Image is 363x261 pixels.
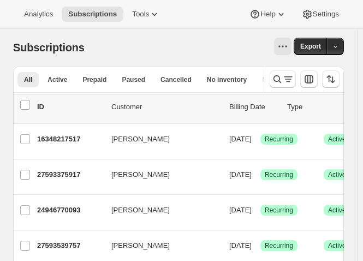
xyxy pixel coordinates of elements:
span: [PERSON_NAME] [111,169,170,180]
span: [DATE] [229,135,252,143]
p: 24946770093 [37,205,103,216]
p: 16348217517 [37,134,103,145]
button: Customize table column order and visibility [300,70,318,88]
span: Prepaid [82,75,106,84]
span: [DATE] [229,241,252,250]
span: Recurring [265,135,293,144]
span: Analytics [24,10,53,19]
button: [PERSON_NAME] [105,166,214,183]
span: Active [328,135,346,144]
button: Settings [295,7,346,22]
button: [PERSON_NAME] [105,130,214,148]
span: Help [260,10,275,19]
span: Active [328,206,346,215]
span: Recurring [265,206,293,215]
span: [DATE] [229,206,252,214]
span: Settings [313,10,339,19]
span: Needs Review [262,75,306,84]
button: Export [294,38,328,55]
p: Billing Date [229,102,278,112]
p: 27593375917 [37,169,103,180]
button: [PERSON_NAME] [105,201,214,219]
p: ID [37,102,103,112]
span: Paused [122,75,145,84]
span: [DATE] [229,170,252,179]
div: Type [287,102,336,112]
span: Tools [132,10,149,19]
button: Tools [126,7,166,22]
span: All [24,75,32,84]
span: Active [47,75,67,84]
p: 27593539757 [37,240,103,251]
button: View actions for Subscriptions [274,38,291,55]
button: Analytics [17,7,59,22]
span: Cancelled [160,75,192,84]
span: Recurring [265,241,293,250]
button: Sort the results [322,70,340,88]
button: [PERSON_NAME] [105,237,214,254]
span: [PERSON_NAME] [111,134,170,145]
button: Subscriptions [62,7,123,22]
p: Customer [111,102,221,112]
span: Subscriptions [13,41,85,54]
span: Subscriptions [68,10,117,19]
button: Help [243,7,293,22]
span: [PERSON_NAME] [111,205,170,216]
span: [PERSON_NAME] [111,240,170,251]
span: No inventory [207,75,247,84]
button: Search and filter results [270,70,296,88]
span: Active [328,170,346,179]
span: Export [300,42,321,51]
span: Active [328,241,346,250]
span: Recurring [265,170,293,179]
